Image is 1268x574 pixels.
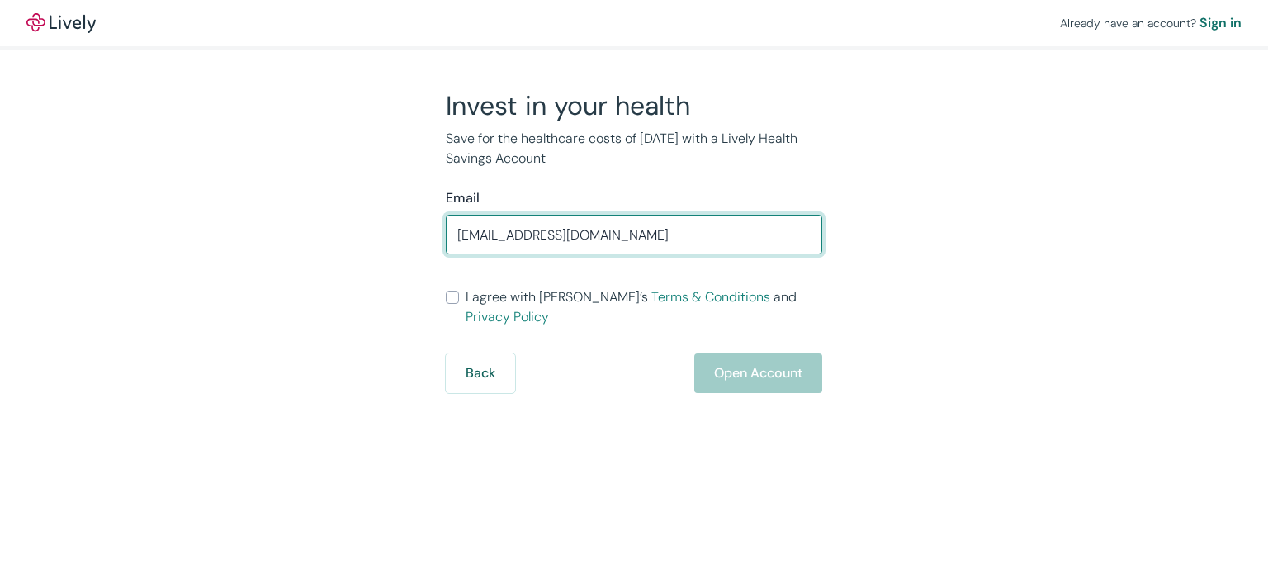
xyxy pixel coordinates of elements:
button: Back [446,353,515,393]
span: I agree with [PERSON_NAME]’s and [466,287,822,327]
label: Email [446,188,480,208]
h2: Invest in your health [446,89,822,122]
a: Sign in [1199,13,1242,33]
a: Privacy Policy [466,308,549,325]
a: LivelyLively [26,13,96,33]
div: Already have an account? [1060,13,1242,33]
img: Lively [26,13,96,33]
p: Save for the healthcare costs of [DATE] with a Lively Health Savings Account [446,129,822,168]
a: Terms & Conditions [651,288,770,306]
